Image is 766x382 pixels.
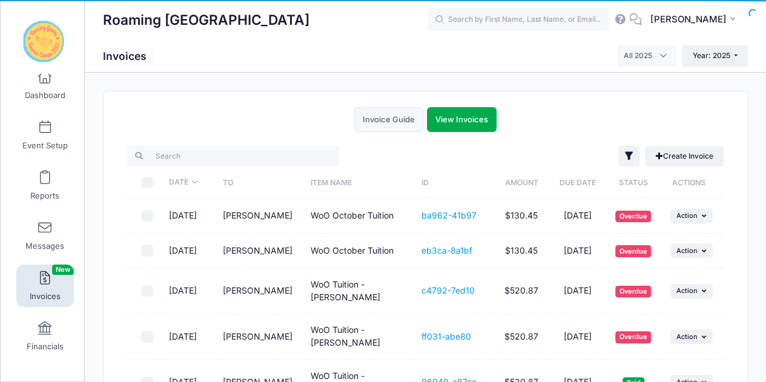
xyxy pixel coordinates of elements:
[415,166,492,199] th: ID: activate to sort column ascending
[615,286,651,297] span: Overdue
[670,209,713,223] button: Action
[492,234,550,269] td: $130.45
[305,268,415,314] td: WoO Tuition - [PERSON_NAME]
[670,243,713,258] button: Action
[163,166,217,199] th: Date: activate to sort column ascending
[492,166,550,199] th: Amount: activate to sort column ascending
[25,90,65,100] span: Dashboard
[624,50,652,61] span: All 2025
[427,107,497,132] a: View Invoices
[642,6,748,34] button: [PERSON_NAME]
[16,214,74,257] a: Messages
[30,291,61,301] span: Invoices
[217,234,304,269] td: [PERSON_NAME]
[305,199,415,234] td: WoO October Tuition
[662,166,721,199] th: Actions
[16,164,74,206] a: Reports
[21,19,66,64] img: Roaming Gnome Theatre
[676,246,698,255] span: Action
[492,268,550,314] td: $520.87
[217,199,304,234] td: [PERSON_NAME]
[492,314,550,360] td: $520.87
[615,331,651,343] span: Overdue
[30,191,59,201] span: Reports
[22,140,68,151] span: Event Setup
[693,51,730,60] span: Year: 2025
[52,265,74,275] span: New
[604,166,662,199] th: Status: activate to sort column ascending
[217,166,304,199] th: To: activate to sort column ascending
[428,8,609,32] input: Search by First Name, Last Name, or Email...
[25,241,64,251] span: Messages
[103,50,157,62] h1: Invoices
[492,199,550,234] td: $130.45
[550,199,605,234] td: [DATE]
[676,286,698,295] span: Action
[676,332,698,341] span: Action
[421,210,476,220] a: ba962-41b97
[550,314,605,360] td: [DATE]
[421,331,470,341] a: ff031-abe80
[16,315,74,357] a: Financials
[305,314,415,360] td: WoO Tuition - [PERSON_NAME]
[127,146,339,166] input: Search
[354,107,423,132] a: Invoice Guide
[421,245,472,255] a: eb3ca-8a1bf
[645,146,724,166] a: Create Invoice
[1,13,85,70] a: Roaming Gnome Theatre
[615,245,651,257] span: Overdue
[617,45,676,66] span: All 2025
[550,166,605,199] th: Due Date: activate to sort column ascending
[550,234,605,269] td: [DATE]
[16,64,74,106] a: Dashboard
[670,284,713,298] button: Action
[163,268,217,314] td: [DATE]
[615,211,651,222] span: Overdue
[676,211,698,220] span: Action
[163,314,217,360] td: [DATE]
[670,329,713,344] button: Action
[27,341,64,352] span: Financials
[217,314,304,360] td: [PERSON_NAME]
[217,268,304,314] td: [PERSON_NAME]
[305,166,415,199] th: Item Name: activate to sort column ascending
[650,13,726,26] span: [PERSON_NAME]
[103,6,309,34] h1: Roaming [GEOGRAPHIC_DATA]
[421,285,474,295] a: c4792-7ed10
[163,234,217,269] td: [DATE]
[305,234,415,269] td: WoO October Tuition
[550,268,605,314] td: [DATE]
[16,114,74,156] a: Event Setup
[16,265,74,307] a: InvoicesNew
[163,199,217,234] td: [DATE]
[682,45,748,66] button: Year: 2025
